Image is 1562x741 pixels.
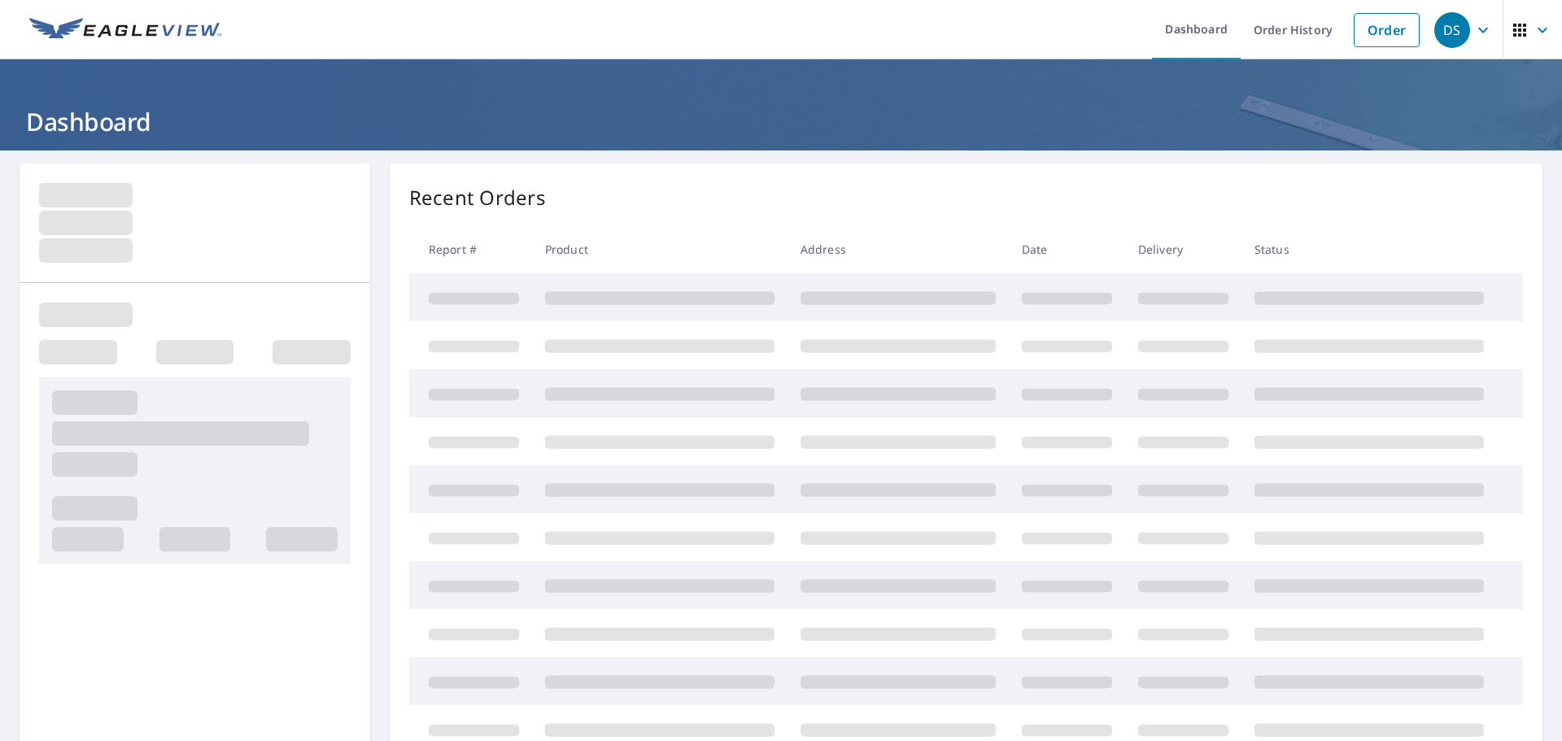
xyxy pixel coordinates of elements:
[1241,225,1497,273] th: Status
[409,225,532,273] th: Report #
[532,225,788,273] th: Product
[29,18,221,42] img: EV Logo
[788,225,1009,273] th: Address
[20,105,1542,138] h1: Dashboard
[1009,225,1125,273] th: Date
[1125,225,1241,273] th: Delivery
[409,183,546,212] p: Recent Orders
[1354,13,1420,47] a: Order
[1434,12,1470,48] div: DS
